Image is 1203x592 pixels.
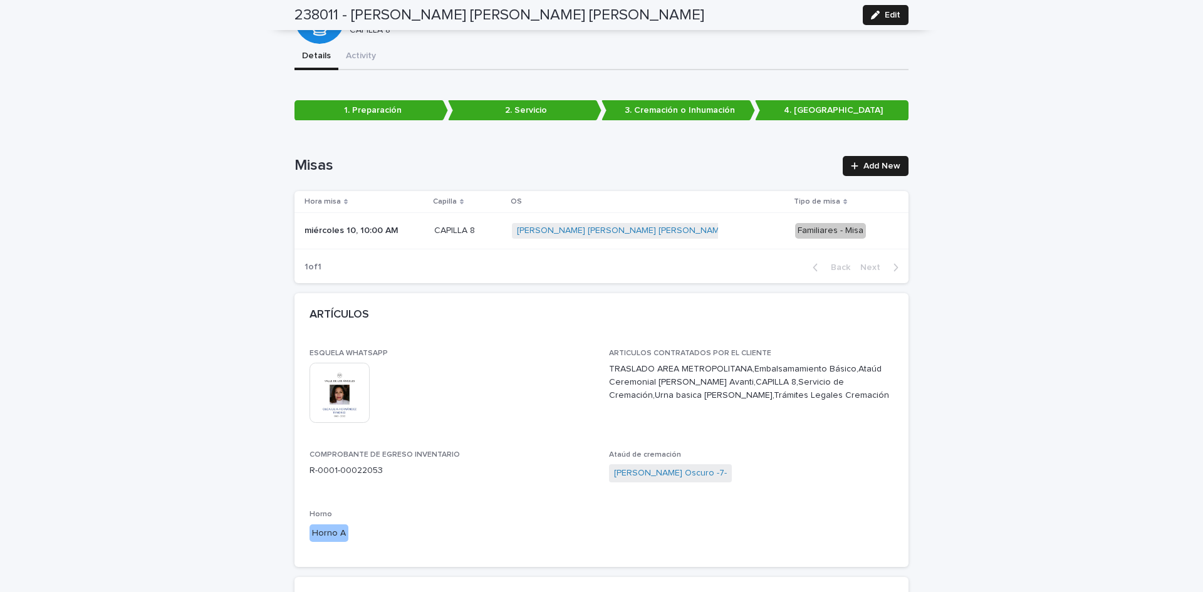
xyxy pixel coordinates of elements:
p: 3. Cremación o Inhumación [601,100,755,121]
p: R-0001-00022053 [310,464,594,477]
p: 4. [GEOGRAPHIC_DATA] [755,100,909,121]
button: Activity [338,44,383,70]
p: Hora misa [305,195,341,209]
h1: Misas [294,157,835,175]
button: Edit [863,5,909,25]
p: Tipo de misa [794,195,840,209]
p: CAPILLA 8 [350,25,848,36]
span: Edit [885,11,900,19]
p: 1. Preparación [294,100,448,121]
p: OS [511,195,522,209]
a: [PERSON_NAME] [PERSON_NAME] [PERSON_NAME] [517,226,727,236]
p: 1 of 1 [294,252,331,283]
h2: ARTÍCULOS [310,308,369,322]
p: CAPILLA 8 [434,223,477,236]
tr: miércoles 10, 10:00 AMmiércoles 10, 10:00 AM CAPILLA 8CAPILLA 8 [PERSON_NAME] [PERSON_NAME] [PERS... [294,212,909,249]
a: Add New [843,156,909,176]
h2: 238011 - [PERSON_NAME] [PERSON_NAME] [PERSON_NAME] [294,6,704,24]
p: miércoles 10, 10:00 AM [305,223,401,236]
span: ARTICULOS CONTRATADOS POR EL CLIENTE [609,350,771,357]
span: COMPROBANTE DE EGRESO INVENTARIO [310,451,460,459]
button: Next [855,262,909,273]
span: Ataúd de cremación [609,451,681,459]
a: [PERSON_NAME] Oscuro -7- [614,467,727,480]
p: 2. Servicio [448,100,601,121]
p: Capilla [433,195,457,209]
span: ESQUELA WHATSAPP [310,350,388,357]
button: Back [803,262,855,273]
div: Familiares - Misa [795,223,866,239]
span: Add New [863,162,900,170]
span: Next [860,263,888,272]
span: Horno [310,511,332,518]
span: Back [823,263,850,272]
div: Horno A [310,524,348,543]
p: TRASLADO AREA METROPOLITANA,Embalsamamiento Básico,Ataúd Ceremonial [PERSON_NAME] Avanti,CAPILLA ... [609,363,893,402]
button: Details [294,44,338,70]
